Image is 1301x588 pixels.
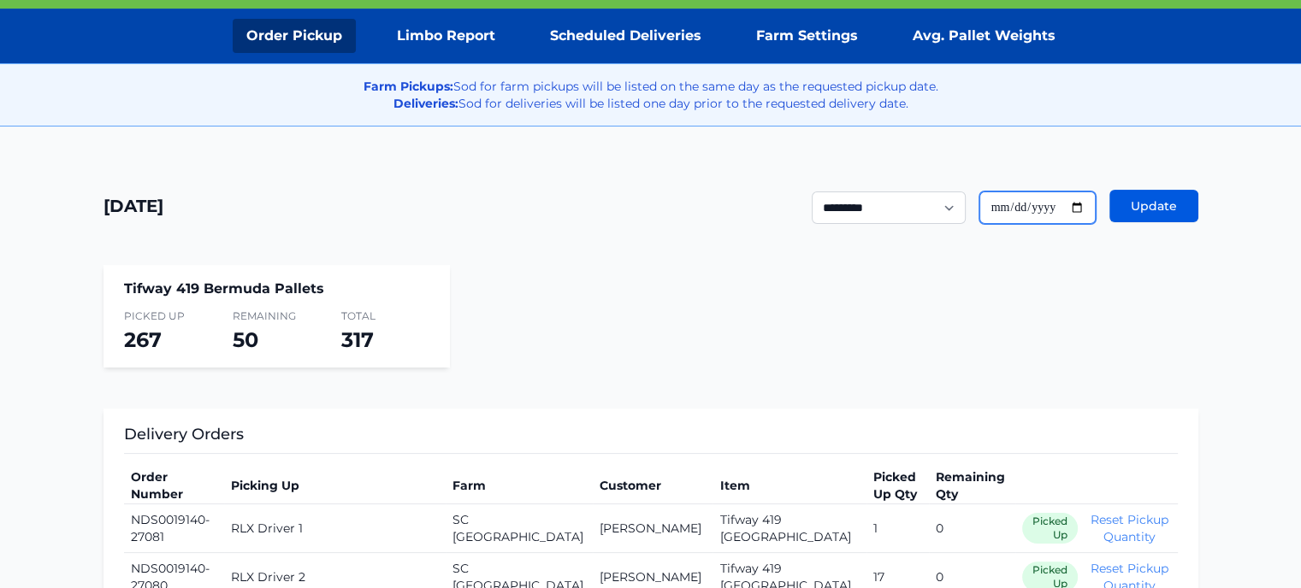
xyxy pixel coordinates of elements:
[233,19,356,53] a: Order Pickup
[393,96,458,111] strong: Deliveries:
[124,504,225,553] td: NDS0019140-27081
[124,467,225,504] th: Order Number
[383,19,509,53] a: Limbo Report
[341,327,374,352] span: 317
[124,309,212,323] span: Picked Up
[224,504,445,553] td: RLX Driver 1
[233,309,321,323] span: Remaining
[866,504,929,553] td: 1
[124,327,162,352] span: 267
[1088,511,1170,545] button: Reset Pickup Quantity
[446,467,593,504] th: Farm
[124,422,1178,454] h3: Delivery Orders
[713,467,866,504] th: Item
[1109,190,1198,222] button: Update
[713,504,866,553] td: Tifway 419 [GEOGRAPHIC_DATA]
[929,504,1015,553] td: 0
[364,79,453,94] strong: Farm Pickups:
[1131,197,1177,215] span: Update
[1022,513,1078,544] span: Picked Up
[742,19,872,53] a: Farm Settings
[593,504,713,553] td: [PERSON_NAME]
[866,467,929,504] th: Picked Up Qty
[536,19,715,53] a: Scheduled Deliveries
[224,467,445,504] th: Picking Up
[929,467,1015,504] th: Remaining Qty
[233,327,258,352] span: 50
[103,194,163,218] h1: [DATE]
[899,19,1069,53] a: Avg. Pallet Weights
[593,467,713,504] th: Customer
[341,309,429,323] span: Total
[446,504,593,553] td: SC [GEOGRAPHIC_DATA]
[124,279,429,299] h4: Tifway 419 Bermuda Pallets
